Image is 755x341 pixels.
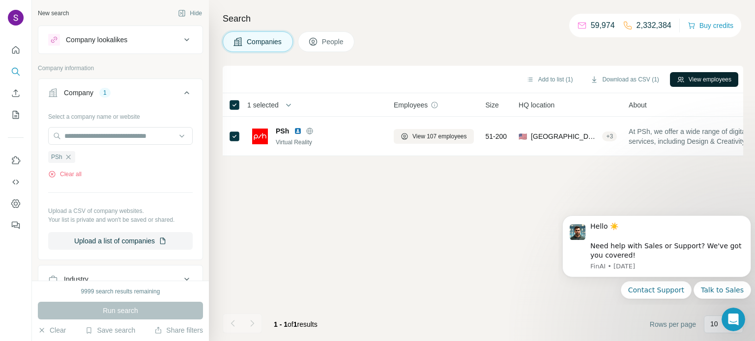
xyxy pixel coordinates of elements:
[48,108,193,121] div: Select a company name or website
[8,41,24,59] button: Quick start
[8,63,24,80] button: Search
[154,325,203,335] button: Share filters
[171,6,209,21] button: Hide
[322,37,345,47] span: People
[51,153,62,161] span: PSh
[38,325,66,335] button: Clear
[629,100,647,110] span: About
[274,320,288,328] span: 1 - 1
[486,100,499,110] span: Size
[519,100,554,110] span: HQ location
[48,207,193,215] p: Upload a CSV of company websites.
[276,126,289,136] span: PSh
[670,72,738,87] button: View employees
[276,138,382,147] div: Virtual Reality
[8,84,24,102] button: Enrich CSV
[64,274,88,284] div: Industry
[38,81,203,108] button: Company1
[48,170,82,179] button: Clear all
[637,20,671,31] p: 2,332,384
[412,132,467,141] span: View 107 employees
[583,72,666,87] button: Download as CSV (1)
[66,35,127,45] div: Company lookalikes
[394,100,428,110] span: Employees
[294,127,302,135] img: LinkedIn logo
[288,320,293,328] span: of
[99,88,111,97] div: 1
[48,232,193,250] button: Upload a list of companies
[85,325,135,335] button: Save search
[519,131,527,141] span: 🇺🇸
[223,12,743,26] h4: Search
[247,100,279,110] span: 1 selected
[486,131,507,141] span: 51-200
[64,88,93,98] div: Company
[48,215,193,224] p: Your list is private and won't be saved or shared.
[247,37,283,47] span: Companies
[38,9,69,18] div: New search
[650,319,696,329] span: Rows per page
[293,320,297,328] span: 1
[38,267,203,291] button: Industry
[252,129,268,144] img: Logo of PSh
[394,129,474,144] button: View 107 employees
[8,195,24,212] button: Dashboard
[274,320,318,328] span: results
[38,64,203,73] p: Company information
[520,72,580,87] button: Add to list (1)
[688,19,733,32] button: Buy credits
[591,20,615,31] p: 59,974
[38,28,203,52] button: Company lookalikes
[602,132,617,141] div: + 3
[531,131,598,141] span: [GEOGRAPHIC_DATA], [US_STATE]
[722,308,745,331] iframe: Intercom live chat
[558,207,755,305] iframe: Intercom notifications message
[81,287,160,296] div: 9999 search results remaining
[8,216,24,234] button: Feedback
[8,106,24,124] button: My lists
[8,152,24,169] button: Use Surfe on LinkedIn
[8,173,24,191] button: Use Surfe API
[8,10,24,26] img: Avatar
[710,319,718,329] p: 10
